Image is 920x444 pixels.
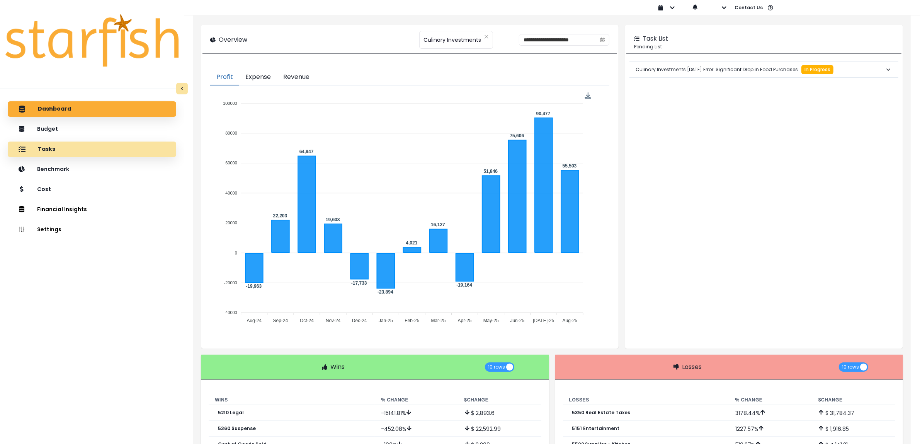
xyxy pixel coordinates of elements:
th: % Change [375,395,458,405]
p: Losses [682,362,702,372]
td: -452.08 % [375,421,458,437]
button: Budget [8,121,176,137]
span: In Progress [804,67,830,72]
tspan: Aug-25 [563,318,578,323]
span: Culinary Investments [423,32,481,48]
tspan: Jan-25 [379,318,393,323]
tspan: -40000 [224,311,237,315]
tspan: 20000 [225,220,237,225]
tspan: Jun-25 [510,318,525,323]
button: Clear [484,33,489,41]
p: Task List [643,34,668,43]
td: 3178.44 % [729,405,812,421]
tspan: 0 [235,251,237,255]
button: Culinary Investments [DATE] Error: Significant Drop in Food PurchasesIn Progress [629,62,898,77]
tspan: Dec-24 [352,318,367,323]
p: Tasks [38,146,55,153]
span: 10 rows [488,362,505,372]
td: $ 1,916.85 [812,421,895,437]
tspan: Nov-24 [326,318,341,323]
button: Settings [8,222,176,237]
svg: calendar [600,37,605,43]
tspan: 40000 [225,191,237,195]
p: Benchmark [37,166,69,172]
p: Pending List [634,43,894,50]
tspan: Apr-25 [458,318,472,323]
p: Wins [330,362,345,372]
tspan: -20000 [224,280,237,285]
span: 10 rows [842,362,859,372]
th: $ Change [458,395,541,405]
p: 5350 Real Estate Taxes [572,410,631,415]
p: 5360 Suspense [218,426,256,431]
td: -15141.81 % [375,405,458,421]
p: 5210 Legal [218,410,244,415]
tspan: 60000 [225,161,237,166]
p: 5151 Entertainment [572,426,620,431]
div: Menu [585,92,592,99]
button: Profit [210,69,239,85]
p: Budget [37,126,58,132]
button: Dashboard [8,101,176,117]
button: Cost [8,182,176,197]
th: $ Change [812,395,895,405]
tspan: Aug-24 [247,318,262,323]
tspan: 80000 [225,131,237,135]
button: Expense [239,69,277,85]
tspan: [DATE]-25 [533,318,554,323]
p: Culinary Investments [DATE] Error: Significant Drop in Food Purchases [636,60,798,79]
td: $ 2,893.6 [458,405,541,421]
tspan: 100000 [223,101,237,106]
tspan: May-25 [483,318,499,323]
tspan: Feb-25 [405,318,420,323]
svg: close [484,34,489,39]
td: $ 31,784.37 [812,405,895,421]
tspan: Oct-24 [300,318,314,323]
td: $ 22,592.99 [458,421,541,437]
th: % Change [729,395,812,405]
p: Cost [37,186,51,193]
p: Dashboard [38,106,71,113]
button: Revenue [277,69,316,85]
td: 1227.57 % [729,421,812,437]
button: Tasks [8,142,176,157]
th: Wins [209,395,375,405]
th: Losses [563,395,729,405]
p: Overview [219,35,247,44]
img: Download Profit [585,92,592,99]
button: Benchmark [8,162,176,177]
tspan: Mar-25 [431,318,446,323]
button: Financial Insights [8,202,176,217]
tspan: Sep-24 [273,318,288,323]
